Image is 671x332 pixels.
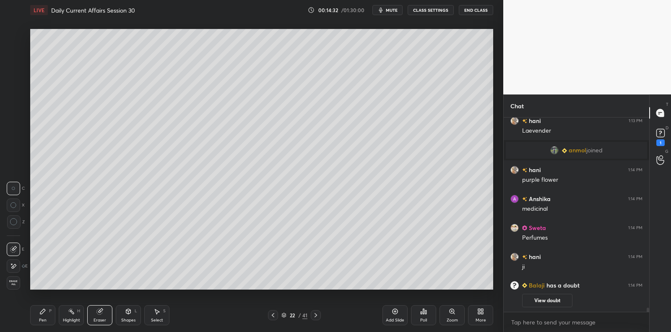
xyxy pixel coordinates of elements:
div: 41 [302,311,307,319]
h6: Balaji [527,282,545,289]
p: G [665,148,668,154]
div: grid [504,118,649,312]
div: Select [151,318,163,322]
img: e30df84a5d814d5986c019f679e08aed.25254401_3 [550,146,559,154]
div: Zoom [447,318,458,322]
div: Poll [420,318,427,322]
div: purple flower [522,176,642,184]
span: Erase all [7,280,20,286]
div: H [77,309,80,313]
div: 22 [288,313,296,318]
img: 439d46edf8464b39aadbf82f5553508b.jpg [510,253,519,261]
div: E [7,243,24,256]
div: Pen [39,318,47,322]
div: C [7,182,25,195]
div: LIVE [30,5,48,15]
h6: hani [527,116,541,125]
div: 1:14 PM [628,283,642,288]
div: E [7,259,28,273]
div: 1:14 PM [628,167,642,173]
div: Laevender [522,127,642,135]
p: T [666,101,668,107]
img: 439d46edf8464b39aadbf82f5553508b.jpg [510,166,519,174]
img: 33007957d688436a9209ba827fbcc98f.jpg [510,224,519,232]
div: L [135,309,137,313]
span: anmol [569,147,586,154]
button: mute [372,5,403,15]
img: no-rating-badge.077c3623.svg [522,197,527,201]
div: Shapes [121,318,135,322]
button: CLASS SETTINGS [408,5,454,15]
img: no-rating-badge.077c3623.svg [522,119,527,123]
img: no-rating-badge.077c3623.svg [522,255,527,259]
button: View doubt [522,294,572,307]
span: joined [586,147,603,154]
div: More [476,318,486,322]
p: D [666,125,668,131]
div: / [298,313,301,318]
div: Perfumes [522,234,642,242]
div: 1:13 PM [629,118,642,123]
div: Add Slide [386,318,404,322]
div: ji [522,263,642,271]
button: End Class [459,5,493,15]
div: Z [7,215,25,229]
h6: Sweta [527,223,546,232]
div: 1:14 PM [628,196,642,201]
img: Learner_Badge_pro_50a137713f.svg [522,225,527,230]
div: Highlight [63,318,80,322]
h4: Daily Current Affairs Session 30 [51,6,135,14]
img: no-rating-badge.077c3623.svg [522,168,527,173]
div: P [49,309,52,313]
span: mute [386,7,398,13]
img: Learner_Badge_beginner_1_8b307cf2a0.svg [522,282,527,289]
div: 1 [656,139,665,146]
div: X [7,199,25,212]
div: medicinal [522,205,642,213]
span: has a doubt [545,282,580,289]
p: Chat [504,95,531,117]
img: 439d46edf8464b39aadbf82f5553508b.jpg [510,117,519,125]
div: 1:14 PM [628,254,642,259]
img: AEdFTp4MJiPHguVCIknyDjM1-mNe5qi7Y22x6rUaeY8a=s96-c [510,195,519,203]
h6: Anshika [527,194,551,203]
div: 1:14 PM [628,225,642,230]
h6: hani [527,165,541,174]
img: Learner_Badge_beginner_1_8b307cf2a0.svg [562,148,567,153]
div: S [163,309,166,313]
h6: hani [527,252,541,261]
div: Eraser [94,318,106,322]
